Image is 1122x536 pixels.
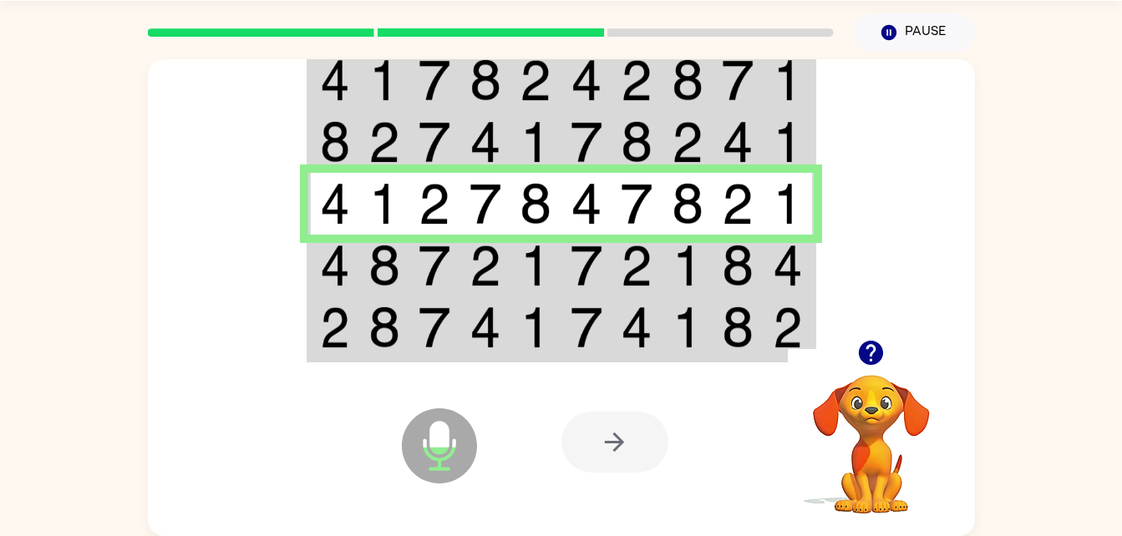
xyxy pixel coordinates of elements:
img: 4 [320,183,350,225]
img: 7 [419,306,450,348]
img: 4 [571,183,602,225]
img: 1 [520,245,551,286]
img: 2 [773,306,803,348]
img: 1 [520,121,551,163]
img: 1 [672,306,703,348]
img: 2 [368,121,400,163]
img: 2 [722,183,754,225]
img: 1 [368,59,400,101]
img: 7 [571,121,602,163]
img: 1 [773,183,803,225]
img: 2 [621,245,652,286]
img: 8 [722,306,754,348]
img: 2 [520,59,551,101]
img: 8 [672,183,703,225]
img: 8 [368,245,400,286]
video: Your browser must support playing .mp4 files to use Literably. Please try using another browser. [788,349,955,516]
img: 8 [520,183,551,225]
img: 8 [722,245,754,286]
img: 4 [320,245,350,286]
img: 4 [621,306,652,348]
img: 8 [320,121,350,163]
img: 4 [722,121,754,163]
img: 7 [722,59,754,101]
img: 7 [470,183,501,225]
img: 1 [520,306,551,348]
img: 1 [773,121,803,163]
img: 7 [419,245,450,286]
img: 7 [419,121,450,163]
img: 2 [672,121,703,163]
img: 8 [470,59,501,101]
img: 4 [773,245,803,286]
img: 1 [672,245,703,286]
img: 4 [571,59,602,101]
img: 4 [470,306,501,348]
button: Pause [854,13,975,52]
img: 8 [621,121,652,163]
img: 2 [470,245,501,286]
img: 2 [621,59,652,101]
img: 4 [320,59,350,101]
img: 1 [773,59,803,101]
img: 8 [672,59,703,101]
img: 7 [571,306,602,348]
img: 7 [571,245,602,286]
img: 7 [621,183,652,225]
img: 2 [419,183,450,225]
img: 4 [470,121,501,163]
img: 7 [419,59,450,101]
img: 2 [320,306,350,348]
img: 8 [368,306,400,348]
img: 1 [368,183,400,225]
